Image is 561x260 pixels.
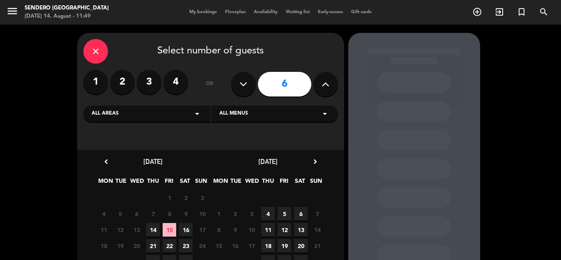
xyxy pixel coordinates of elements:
span: 21 [146,239,160,253]
span: 21 [310,239,324,253]
span: MON [213,176,227,190]
span: 7 [310,207,324,221]
span: Floorplan [221,10,250,14]
span: 6 [294,207,308,221]
span: 4 [97,207,110,221]
span: 8 [163,207,176,221]
span: FRI [162,176,176,190]
div: [DATE] 14. August - 11:49 [25,12,109,21]
span: 1 [212,207,225,221]
label: 1 [83,70,108,94]
span: Gift cards [347,10,376,14]
span: THU [261,176,275,190]
span: 10 [195,207,209,221]
span: 22 [163,239,176,253]
span: 18 [97,239,110,253]
span: 11 [97,223,110,237]
span: SAT [178,176,192,190]
label: 2 [110,70,135,94]
i: arrow_drop_down [320,109,330,119]
span: 9 [228,223,242,237]
span: 23 [179,239,193,253]
i: menu [6,5,18,17]
span: SUN [309,176,323,190]
span: 6 [130,207,143,221]
span: 11 [261,223,275,237]
span: 2 [179,191,193,205]
button: menu [6,5,18,20]
span: 10 [245,223,258,237]
span: Early-access [314,10,347,14]
span: Availability [250,10,282,14]
label: 4 [163,70,188,94]
span: 12 [113,223,127,237]
span: TUE [114,176,128,190]
div: Sendero [GEOGRAPHIC_DATA] [25,4,109,12]
span: 13 [294,223,308,237]
span: 14 [310,223,324,237]
span: 7 [146,207,160,221]
span: 13 [130,223,143,237]
span: 9 [179,207,193,221]
span: My bookings [185,10,221,14]
i: turned_in_not [517,7,527,17]
span: 20 [130,239,143,253]
i: chevron_right [311,157,320,166]
span: 19 [278,239,291,253]
span: 4 [261,207,275,221]
span: 1 [163,191,176,205]
label: 3 [137,70,161,94]
span: All menus [219,110,248,118]
i: add_circle_outline [472,7,482,17]
span: WED [245,176,259,190]
span: Waiting list [282,10,314,14]
div: Select number of guests [83,39,338,64]
span: 12 [278,223,291,237]
div: or [196,70,223,99]
span: 17 [195,223,209,237]
span: 5 [113,207,127,221]
i: chevron_left [102,157,110,166]
span: SAT [293,176,307,190]
span: MON [98,176,112,190]
span: 8 [212,223,225,237]
span: 16 [179,223,193,237]
span: 18 [261,239,275,253]
i: close [91,46,101,56]
span: 20 [294,239,308,253]
i: search [539,7,549,17]
span: 24 [195,239,209,253]
span: 3 [195,191,209,205]
span: 15 [212,239,225,253]
span: 19 [113,239,127,253]
span: 3 [245,207,258,221]
span: SUN [194,176,208,190]
span: [DATE] [143,157,163,166]
span: 2 [228,207,242,221]
span: 5 [278,207,291,221]
i: arrow_drop_down [192,109,202,119]
span: 15 [163,223,176,237]
span: WED [130,176,144,190]
i: exit_to_app [494,7,504,17]
span: 14 [146,223,160,237]
span: THU [146,176,160,190]
span: All areas [92,110,119,118]
span: 16 [228,239,242,253]
span: TUE [229,176,243,190]
span: FRI [277,176,291,190]
span: 17 [245,239,258,253]
span: [DATE] [258,157,278,166]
